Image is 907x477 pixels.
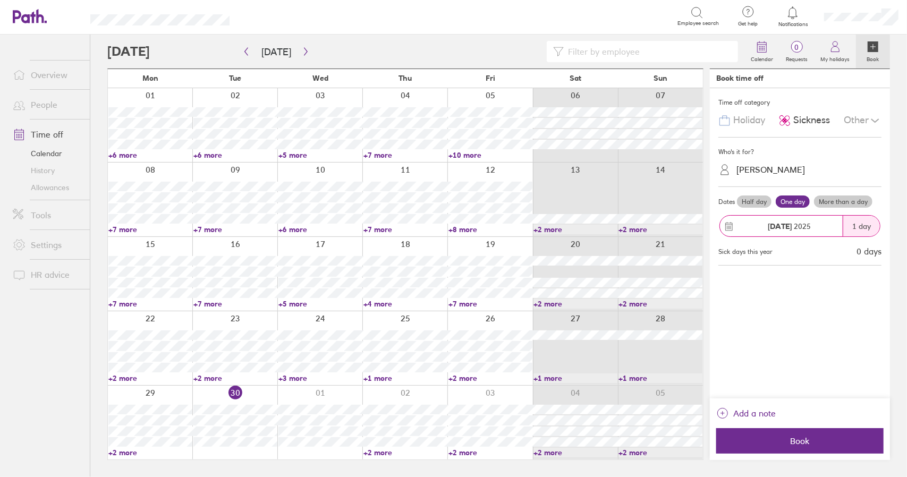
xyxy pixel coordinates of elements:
div: 0 days [857,246,881,256]
div: Other [844,110,881,131]
span: Tue [229,74,241,82]
span: Thu [399,74,412,82]
a: +7 more [108,299,192,309]
span: Wed [312,74,328,82]
a: +7 more [108,225,192,234]
a: +2 more [533,448,617,457]
a: +2 more [618,225,702,234]
a: +4 more [363,299,447,309]
a: +2 more [618,448,702,457]
span: 2025 [768,222,811,231]
span: Book [724,436,876,446]
span: Employee search [677,20,719,27]
div: 1 day [843,216,880,236]
a: +7 more [363,150,447,160]
a: +1 more [533,373,617,383]
a: Calendar [744,35,779,69]
input: Filter by employee [564,41,732,62]
label: Requests [779,53,814,63]
a: +5 more [278,299,362,309]
div: Sick days this year [718,248,773,255]
a: +2 more [193,373,277,383]
a: +5 more [278,150,362,160]
a: My holidays [814,35,856,69]
a: +2 more [533,225,617,234]
a: +10 more [448,150,532,160]
div: Search [258,11,285,21]
label: More than a day [814,195,872,208]
strong: [DATE] [768,222,792,231]
label: Book [861,53,886,63]
a: Allowances [4,179,90,196]
span: Holiday [733,115,765,126]
a: +6 more [278,225,362,234]
label: My holidays [814,53,856,63]
a: +3 more [278,373,362,383]
span: Sun [654,74,667,82]
div: Time off category [718,95,881,110]
div: Who's it for? [718,144,881,160]
a: +8 more [448,225,532,234]
a: People [4,94,90,115]
a: +7 more [193,299,277,309]
span: Get help [731,21,765,27]
a: HR advice [4,264,90,285]
a: +2 more [108,448,192,457]
label: Half day [737,195,772,208]
a: History [4,162,90,179]
div: Book time off [716,74,764,82]
a: +6 more [193,150,277,160]
a: Calendar [4,145,90,162]
span: Notifications [776,21,810,28]
a: Overview [4,64,90,86]
a: +2 more [533,299,617,309]
a: +1 more [618,373,702,383]
span: Mon [142,74,158,82]
a: +1 more [363,373,447,383]
a: Settings [4,234,90,255]
a: +2 more [448,373,532,383]
span: Fri [486,74,495,82]
a: +2 more [108,373,192,383]
span: 0 [779,43,814,52]
a: +2 more [618,299,702,309]
label: One day [776,195,810,208]
a: Notifications [776,5,810,28]
a: +6 more [108,150,192,160]
a: +7 more [363,225,447,234]
span: Sat [570,74,581,82]
a: +7 more [448,299,532,309]
button: [DATE] 20251 day [718,210,881,242]
button: [DATE] [253,43,300,61]
div: [PERSON_NAME] [736,165,805,175]
a: +2 more [363,448,447,457]
span: Add a note [733,405,776,422]
a: +7 more [193,225,277,234]
span: Dates [718,198,735,206]
button: Book [716,428,884,454]
span: Sickness [793,115,830,126]
a: 0Requests [779,35,814,69]
a: Time off [4,124,90,145]
label: Calendar [744,53,779,63]
button: Add a note [716,405,776,422]
a: Book [856,35,890,69]
a: +2 more [448,448,532,457]
a: Tools [4,205,90,226]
